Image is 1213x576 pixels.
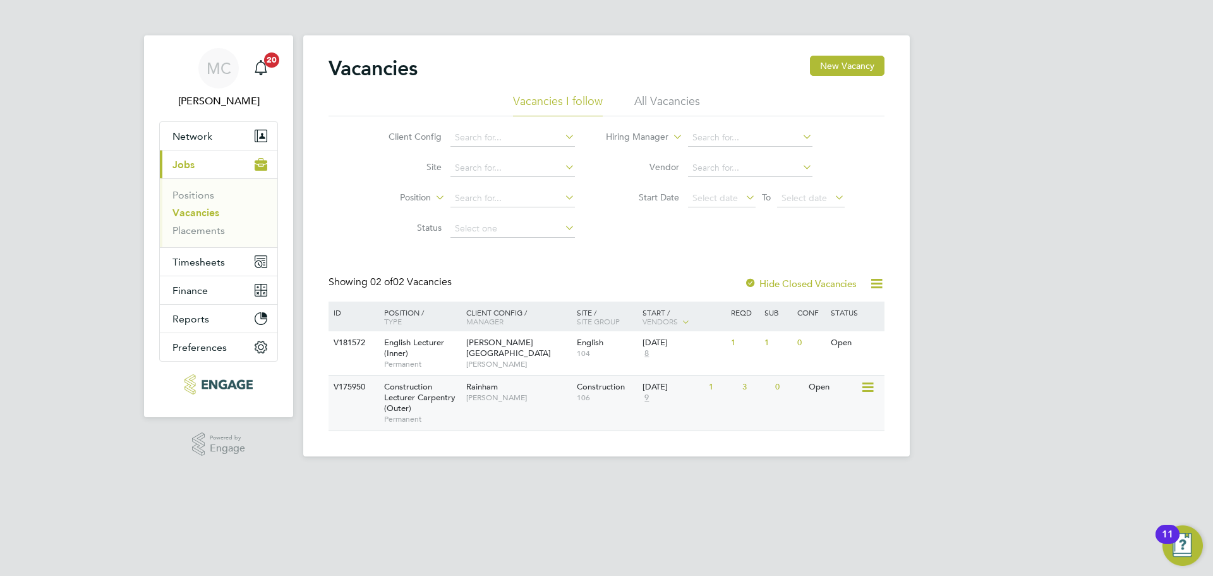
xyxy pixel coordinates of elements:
span: Type [384,316,402,326]
li: Vacancies I follow [513,94,603,116]
div: [DATE] [643,382,703,393]
button: Open Resource Center, 11 new notifications [1162,525,1203,566]
div: 11 [1162,534,1173,551]
div: ID [330,302,375,323]
span: Site Group [577,316,620,326]
span: 106 [577,393,637,403]
div: 0 [772,376,805,399]
nav: Main navigation [144,35,293,417]
span: 104 [577,348,637,358]
span: Timesheets [172,256,225,268]
label: Hide Closed Vacancies [744,278,857,290]
span: Finance [172,285,208,297]
div: [DATE] [643,338,725,348]
label: Position [358,192,431,204]
img: xede-logo-retina.png [184,374,252,395]
label: Site [369,161,442,173]
h2: Vacancies [329,56,418,81]
button: Preferences [160,333,277,361]
span: 20 [264,52,279,68]
div: Start / [639,302,728,333]
button: Jobs [160,150,277,178]
div: Status [828,302,883,323]
button: Finance [160,276,277,304]
span: Reports [172,313,209,325]
span: [PERSON_NAME] [466,359,570,369]
div: Open [828,331,883,355]
span: Preferences [172,341,227,353]
div: Position / [375,302,463,332]
div: 3 [739,376,772,399]
span: Rainham [466,381,498,392]
input: Search for... [450,190,575,207]
span: Vendors [643,316,678,326]
input: Search for... [688,129,812,147]
span: Network [172,130,212,142]
label: Status [369,222,442,233]
input: Search for... [688,159,812,177]
a: Placements [172,224,225,236]
div: Client Config / [463,302,574,332]
label: Start Date [606,192,679,203]
div: Open [806,376,860,399]
span: Permanent [384,414,460,424]
span: Mark Carter [159,94,278,109]
span: Permanent [384,359,460,369]
span: 9 [643,393,651,403]
div: Reqd [728,302,761,323]
button: New Vacancy [810,56,884,76]
span: To [758,189,775,205]
label: Client Config [369,131,442,142]
div: Jobs [160,178,277,247]
span: English Lecturer (Inner) [384,337,444,358]
span: English [577,337,603,348]
div: V181572 [330,331,375,355]
span: Engage [210,443,245,454]
button: Network [160,122,277,150]
span: Jobs [172,159,195,171]
a: Vacancies [172,207,219,219]
li: All Vacancies [634,94,700,116]
label: Hiring Manager [596,131,668,144]
div: Showing [329,276,454,289]
div: Conf [794,302,827,323]
a: Positions [172,189,214,201]
button: Reports [160,305,277,333]
span: 02 Vacancies [370,276,452,288]
div: Site / [574,302,640,332]
input: Search for... [450,129,575,147]
span: [PERSON_NAME][GEOGRAPHIC_DATA] [466,337,551,358]
span: Manager [466,316,504,326]
label: Vendor [606,161,679,173]
div: V175950 [330,376,375,399]
span: Select date [692,192,738,204]
span: Construction Lecturer Carpentry (Outer) [384,381,456,414]
input: Select one [450,220,575,238]
a: MC[PERSON_NAME] [159,48,278,109]
span: Construction [577,381,625,392]
span: Powered by [210,432,245,443]
a: Powered byEngage [192,432,246,457]
input: Search for... [450,159,575,177]
div: 1 [706,376,739,399]
a: 20 [248,48,274,89]
div: 1 [728,331,761,355]
span: MC [207,60,231,77]
span: Select date [782,192,827,204]
div: 1 [761,331,794,355]
span: 8 [643,348,651,359]
div: Sub [761,302,794,323]
button: Timesheets [160,248,277,276]
span: 02 of [370,276,393,288]
a: Go to home page [159,374,278,395]
span: [PERSON_NAME] [466,393,570,403]
div: 0 [794,331,827,355]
